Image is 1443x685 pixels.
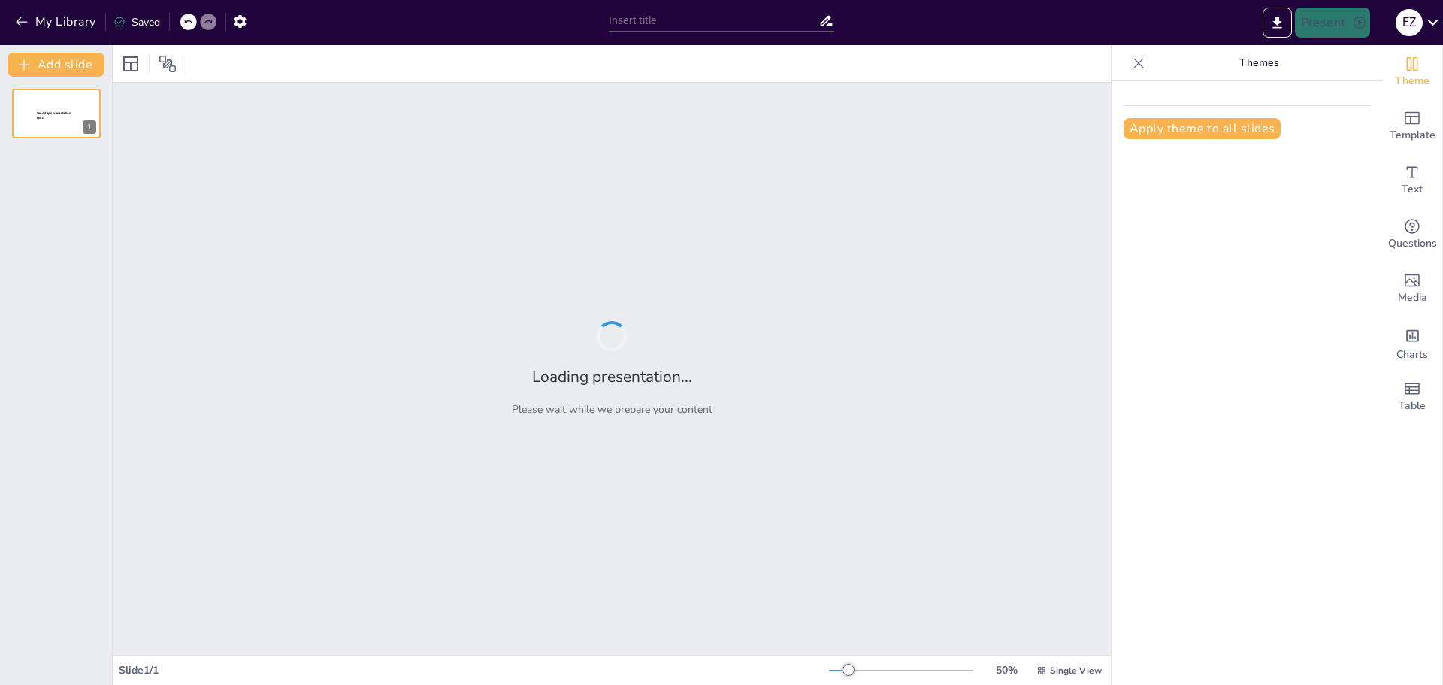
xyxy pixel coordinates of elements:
[1390,127,1435,144] span: Template
[8,53,104,77] button: Add slide
[1396,9,1423,36] div: e z
[1382,208,1442,262] div: Get real-time input from your audience
[119,663,829,677] div: Slide 1 / 1
[12,89,101,138] div: 1
[512,402,712,417] p: Please wait while we prepare your content
[988,663,1024,677] div: 50 %
[1382,316,1442,370] div: Add charts and graphs
[609,10,818,32] input: Insert title
[1382,262,1442,316] div: Add images, graphics, shapes or video
[1382,153,1442,208] div: Add text boxes
[1396,8,1423,38] button: e z
[1382,370,1442,424] div: Add a table
[1124,118,1281,139] button: Apply theme to all slides
[113,15,160,29] div: Saved
[1402,181,1423,198] span: Text
[1396,347,1428,363] span: Charts
[1382,45,1442,99] div: Change the overall theme
[1395,73,1429,89] span: Theme
[11,10,102,34] button: My Library
[1382,99,1442,153] div: Add ready made slides
[119,52,143,76] div: Layout
[532,366,692,387] h2: Loading presentation...
[1263,8,1292,38] button: Export to PowerPoint
[159,55,177,73] span: Position
[1388,235,1437,252] span: Questions
[1050,665,1102,677] span: Single View
[1398,289,1427,306] span: Media
[37,111,71,120] span: Sendsteps presentation editor
[1399,398,1426,414] span: Table
[1151,45,1367,81] p: Themes
[1295,8,1370,38] button: Present
[83,120,96,134] div: 1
